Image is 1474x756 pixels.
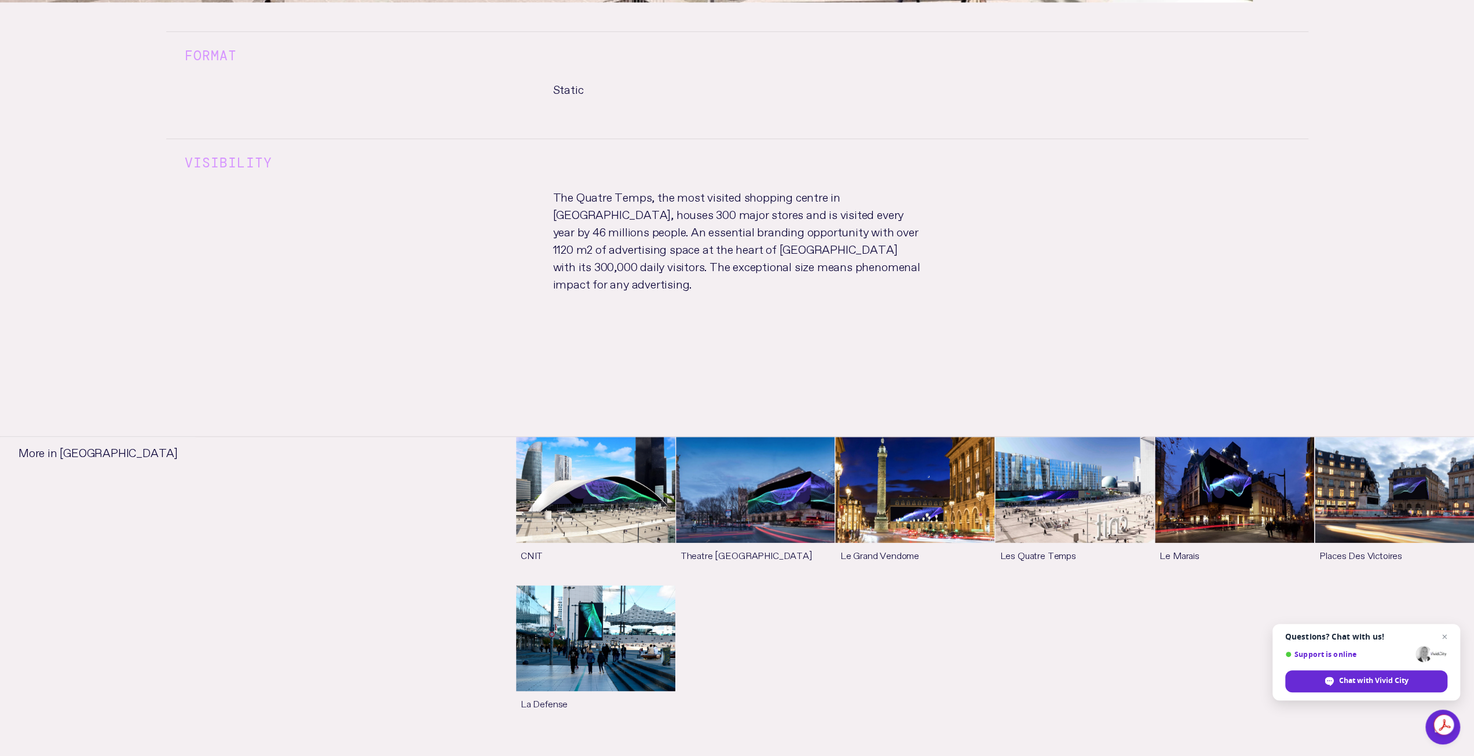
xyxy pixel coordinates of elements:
p: The Quatre Temps, the most visited shopping centre in [GEOGRAPHIC_DATA], houses 300 major stores ... [535,187,940,315]
span: Questions? Chat with us! [1285,632,1447,641]
h3: Format [166,31,1308,79]
span: Chat with Vivid City [1339,675,1409,686]
span: Chat with Vivid City [1285,670,1447,692]
h3: Visibility [166,138,1308,187]
a: Open chat [1425,710,1460,744]
span: Support is online [1285,650,1411,659]
p: Static [535,79,940,120]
